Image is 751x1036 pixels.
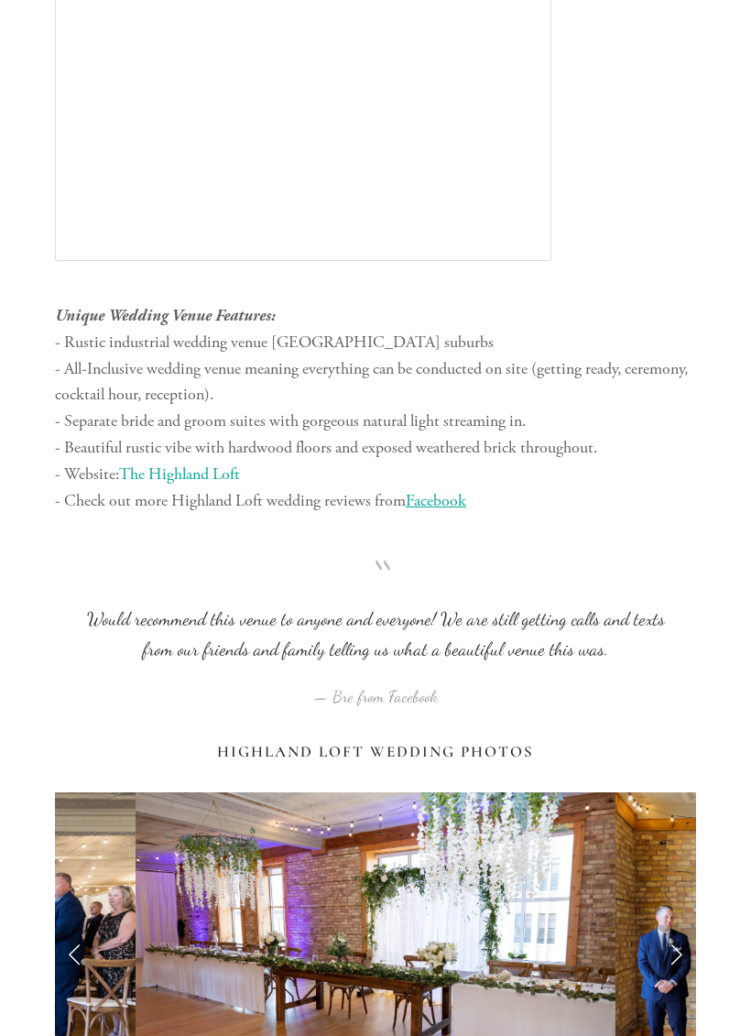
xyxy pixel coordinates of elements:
[84,574,667,605] span: “
[55,925,95,980] a: Previous Slide
[84,574,667,665] blockquote: Would recommend this venue to anyone and everyone! We are still getting calls and texts from our ...
[119,463,240,485] a: The Highland Loft
[55,306,276,325] em: Unique Wedding Venue Features:
[84,665,667,712] figcaption: — Bre from Facebook
[656,925,696,980] a: Next Slide
[55,743,696,761] h3: Highland Loft Wedding Photos
[55,303,696,514] p: - Rustic industrial wedding venue [GEOGRAPHIC_DATA] suburbs - All-Inclusive wedding venue meaning...
[406,490,466,511] a: Facebook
